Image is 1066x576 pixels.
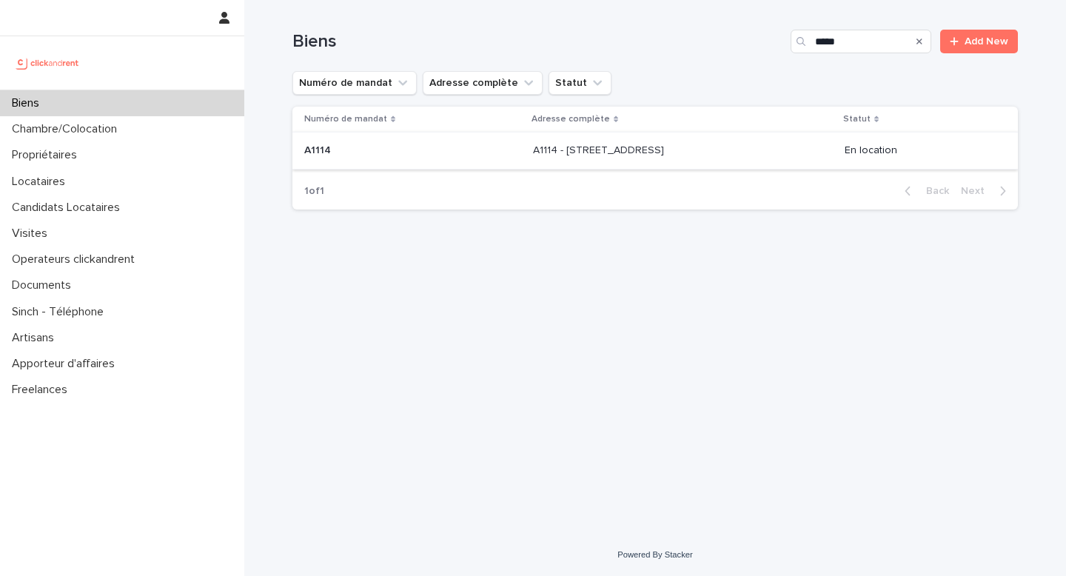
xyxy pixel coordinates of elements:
p: Sinch - Téléphone [6,305,115,319]
p: A1114 - [STREET_ADDRESS] [533,141,667,157]
tr: A1114A1114 A1114 - [STREET_ADDRESS]A1114 - [STREET_ADDRESS] En location [292,133,1018,170]
p: Numéro de mandat [304,111,387,127]
button: Next [955,184,1018,198]
p: Candidats Locataires [6,201,132,215]
input: Search [791,30,931,53]
p: 1 of 1 [292,173,336,210]
p: Adresse complète [532,111,610,127]
span: Next [961,186,993,196]
p: Chambre/Colocation [6,122,129,136]
a: Powered By Stacker [617,550,692,559]
span: Back [917,186,949,196]
h1: Biens [292,31,785,53]
button: Statut [549,71,611,95]
a: Add New [940,30,1018,53]
p: Operateurs clickandrent [6,252,147,267]
img: UCB0brd3T0yccxBKYDjQ [12,48,84,78]
p: Propriétaires [6,148,89,162]
p: Locataires [6,175,77,189]
p: En location [845,144,994,157]
p: Biens [6,96,51,110]
span: Add New [965,36,1008,47]
button: Adresse complète [423,71,543,95]
p: Documents [6,278,83,292]
p: Apporteur d'affaires [6,357,127,371]
p: Freelances [6,383,79,397]
p: Artisans [6,331,66,345]
p: Statut [843,111,871,127]
p: Visites [6,227,59,241]
button: Numéro de mandat [292,71,417,95]
button: Back [893,184,955,198]
p: A1114 [304,141,334,157]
